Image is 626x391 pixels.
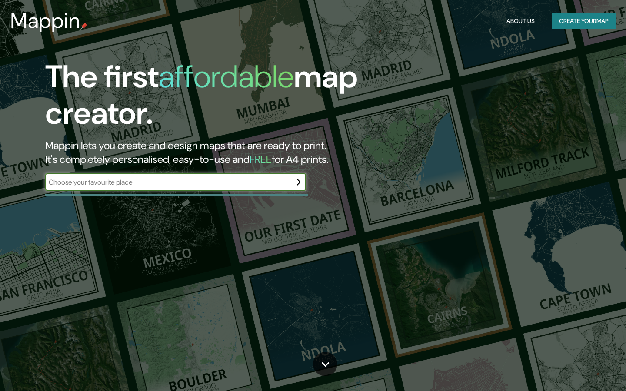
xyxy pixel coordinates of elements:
button: About Us [503,13,538,29]
img: mappin-pin [80,23,87,30]
h5: FREE [250,152,272,166]
input: Choose your favourite place [45,177,289,187]
h3: Mappin [10,9,80,33]
h1: The first map creator. [45,59,358,139]
h1: affordable [159,56,294,97]
button: Create yourmap [552,13,616,29]
h2: Mappin lets you create and design maps that are ready to print. It's completely personalised, eas... [45,139,358,166]
iframe: Help widget launcher [549,357,616,381]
